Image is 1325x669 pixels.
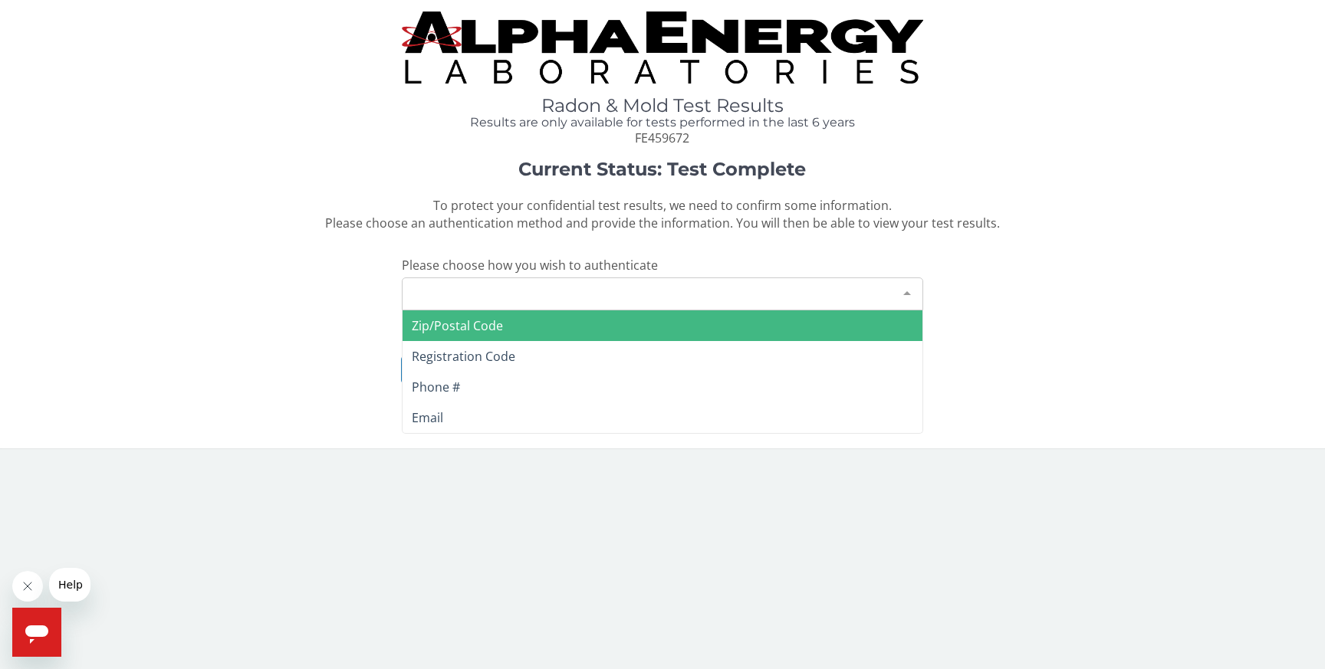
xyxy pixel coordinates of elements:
[635,130,689,146] span: FE459672
[518,158,806,180] strong: Current Status: Test Complete
[402,257,658,274] span: Please choose how you wish to authenticate
[401,356,922,384] button: I need help
[402,116,922,130] h4: Results are only available for tests performed in the last 6 years
[12,571,43,602] iframe: Close message
[412,317,503,334] span: Zip/Postal Code
[402,96,922,116] h1: Radon & Mold Test Results
[49,568,90,602] iframe: Message from company
[402,11,922,84] img: TightCrop.jpg
[412,379,460,395] span: Phone #
[325,197,1000,231] span: To protect your confidential test results, we need to confirm some information. Please choose an ...
[412,409,443,426] span: Email
[12,608,61,657] iframe: Button to launch messaging window
[412,348,515,365] span: Registration Code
